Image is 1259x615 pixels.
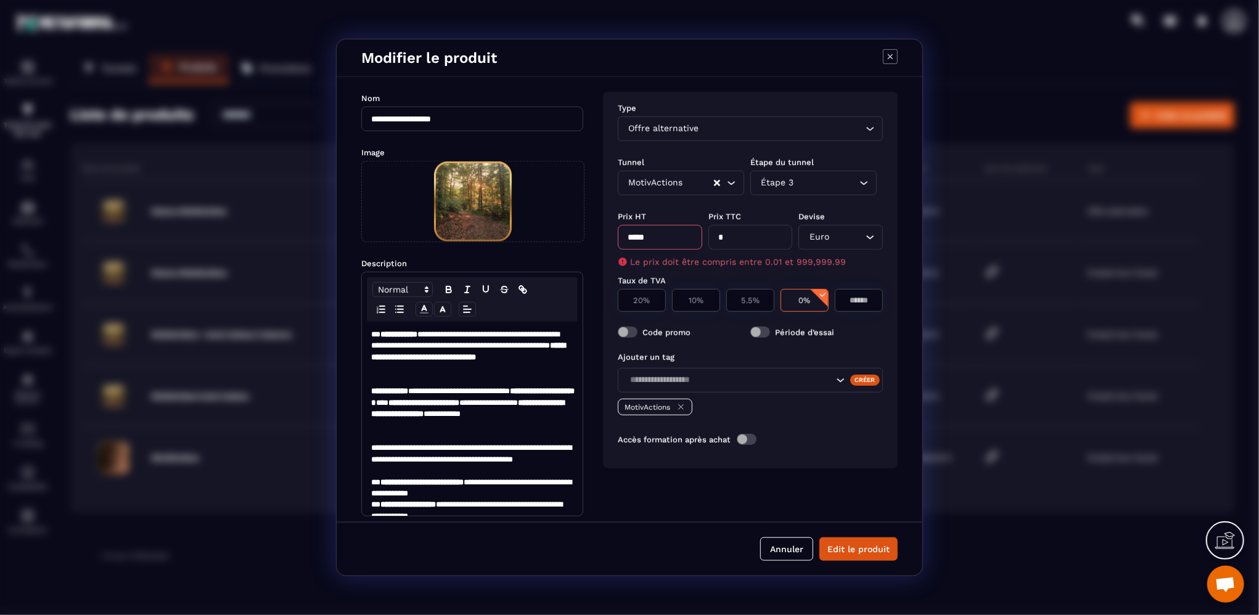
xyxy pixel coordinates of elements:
span: Le prix doit être compris entre 0.01 et 999,999.99 [630,257,846,267]
label: Prix HT [618,212,646,221]
span: Euro [806,230,832,244]
span: Offre alternative [626,122,702,136]
label: Ajouter un tag [618,352,675,362]
div: Search for option [798,225,883,250]
label: Image [361,148,385,157]
button: Annuler [760,537,813,561]
label: Nom [361,94,380,103]
p: 0% [787,296,822,305]
p: MotivActions [625,402,670,411]
p: 20% [625,296,659,305]
div: Search for option [618,171,744,195]
input: Search for option [832,230,863,244]
p: 10% [679,296,713,305]
label: Description [361,259,407,268]
button: Edit le produit [819,537,898,561]
input: Search for option [797,176,856,190]
p: 5.5% [733,296,768,305]
h4: Modifier le produit [361,49,497,67]
input: Search for option [702,122,863,136]
div: Créer [850,375,880,386]
label: Accès formation après achat [618,434,731,444]
label: Période d’essai [775,327,834,336]
button: Clear Selected [714,178,720,187]
label: Type [618,104,636,113]
span: Étape 3 [758,176,797,190]
span: MotivActions [626,176,686,190]
div: Search for option [750,171,877,195]
label: Étape du tunnel [750,158,814,167]
div: Ouvrir le chat [1207,566,1244,603]
input: Search for option [626,373,833,387]
label: Code promo [642,327,691,336]
label: Taux de TVA [618,276,666,285]
label: Devise [798,212,825,221]
label: Tunnel [618,158,644,167]
div: Search for option [618,368,883,393]
div: Search for option [618,116,883,141]
input: Search for option [686,176,713,190]
label: Prix TTC [708,212,741,221]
